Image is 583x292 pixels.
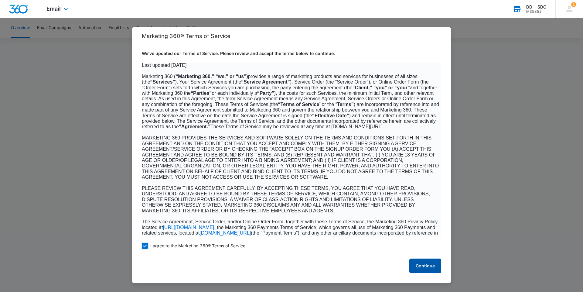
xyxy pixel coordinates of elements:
div: account name [526,5,547,9]
b: “Client,” “you” or “your” [353,85,410,90]
b: “Service Agreement” [241,79,290,84]
span: Email [46,5,61,12]
b: “Parties” [191,91,212,96]
span: [DOMAIN_NAME][URL] [199,230,251,235]
a: [DOMAIN_NAME][URL] [199,231,251,235]
span: Last updated [DATE] [142,63,186,68]
span: PLEASE REVIEW THIS AGREEMENT CAREFULLY. BY ACCEPTING THESE TERMS, YOU AGREE THAT YOU HAVE READ, U... [142,186,430,213]
p: We’ve updated our Terms of Service. Please review and accept the terms below to continue. [142,50,441,57]
span: Marketing 360 ( provides a range of marketing products and services for businesses of all sizes (... [142,74,439,129]
h2: Marketing 360® Terms of Service [142,33,441,39]
b: “Party” [257,91,274,96]
span: I agree to the Marketing 360® Terms of Service [150,243,245,249]
b: “Services” [150,79,175,84]
div: notifications count [571,2,576,7]
div: account id [526,9,547,14]
span: 1 [571,2,576,7]
b: “Agreement.” [179,124,210,129]
span: (the "Payment Terms"), and any other ancillary documents incorporated by reference in these Terms... [142,230,438,247]
span: The Service Agreement, Service Order, and/or Online Order Form, together with these Terms of Serv... [142,219,438,230]
a: [URL][DOMAIN_NAME] [163,225,214,230]
b: “Effective Date” [312,113,349,118]
span: MARKETING 360 PROVIDES THE SERVICES AND SOFTWARE SOLELY ON THE TERMS AND CONDITIONS SET FORTH IN ... [142,135,439,180]
button: Continue [409,259,441,273]
b: “Terms of Service” [278,102,322,107]
span: , the Marketing 360 Payments Terms of Service, which governs all use of Marketing 360 Payments an... [142,225,435,235]
b: Terms” [337,102,354,107]
b: “Marketing 360,” “we,” or “us”) [176,74,248,79]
